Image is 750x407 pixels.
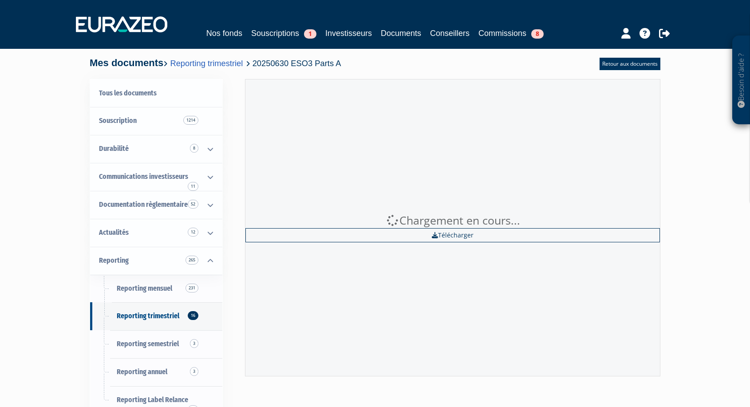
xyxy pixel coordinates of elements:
[188,182,198,191] span: 11
[90,107,222,135] a: Souscription1214
[117,367,167,376] span: Reporting annuel
[117,395,188,404] span: Reporting Label Relance
[90,275,222,303] a: Reporting mensuel231
[90,219,222,247] a: Actualités 12
[99,228,129,237] span: Actualités
[188,200,198,209] span: 52
[90,247,222,275] a: Reporting 265
[183,116,198,125] span: 1214
[90,330,222,358] a: Reporting semestriel3
[99,200,188,209] span: Documentation règlementaire
[304,29,316,39] span: 1
[186,256,198,265] span: 265
[186,284,198,292] span: 231
[99,256,129,265] span: Reporting
[253,59,341,68] span: 20250630 ESO3 Parts A
[190,144,198,153] span: 8
[430,27,470,40] a: Conseillers
[251,27,316,40] a: Souscriptions1
[90,191,222,219] a: Documentation règlementaire 52
[170,59,243,68] a: Reporting trimestriel
[190,367,198,376] span: 3
[245,213,660,229] div: Chargement en cours...
[90,302,222,330] a: Reporting trimestriel16
[188,311,198,320] span: 16
[478,27,544,40] a: Commissions8
[381,27,421,40] a: Documents
[325,27,372,40] a: Investisseurs
[90,58,341,68] h4: Mes documents
[99,144,129,153] span: Durabilité
[117,340,179,348] span: Reporting semestriel
[190,339,198,348] span: 3
[90,163,222,191] a: Communications investisseurs 11
[90,358,222,386] a: Reporting annuel3
[206,27,242,40] a: Nos fonds
[117,284,172,292] span: Reporting mensuel
[99,172,188,181] span: Communications investisseurs
[90,135,222,163] a: Durabilité 8
[117,312,179,320] span: Reporting trimestriel
[99,116,137,125] span: Souscription
[600,58,660,70] a: Retour aux documents
[76,16,167,32] img: 1732889491-logotype_eurazeo_blanc_rvb.png
[188,228,198,237] span: 12
[736,40,746,120] p: Besoin d'aide ?
[531,29,544,39] span: 8
[90,79,222,107] a: Tous les documents
[245,228,660,242] a: Télécharger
